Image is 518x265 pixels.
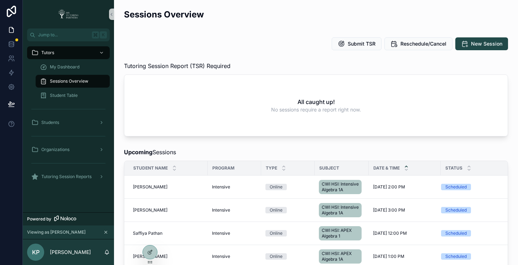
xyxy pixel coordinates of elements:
span: Type [266,165,277,171]
span: Status [445,165,462,171]
span: [PERSON_NAME] [133,207,167,213]
span: [DATE] 3:00 PM [373,207,405,213]
span: Jump to... [38,32,89,38]
span: Intensive [212,230,230,236]
span: Date & Time [373,165,400,171]
h2: Sessions Overview [124,9,204,20]
span: Subject [319,165,339,171]
div: scrollable content [23,41,114,192]
a: Students [27,116,110,129]
div: Scheduled [445,184,467,190]
div: Online [270,253,283,260]
a: Powered by [23,212,114,225]
span: [PERSON_NAME] [133,254,167,259]
a: Tutoring Session Reports [27,170,110,183]
span: CWI HSI: APEX Algebra 1 [322,228,359,239]
span: Sessions Overview [50,78,88,84]
div: Scheduled [445,230,467,237]
div: Scheduled [445,207,467,213]
span: No sessions require a report right now. [271,106,361,113]
span: Sessions [124,148,176,156]
span: [DATE] 2:00 PM [373,184,405,190]
a: My Dashboard [36,61,110,73]
div: Online [270,184,283,190]
span: New Session [471,40,502,47]
a: Tutors [27,46,110,59]
span: Submit TSR [348,40,375,47]
span: Intensive [212,184,230,190]
button: New Session [455,37,508,50]
span: [PERSON_NAME] [133,184,167,190]
button: Jump to...K [27,28,110,41]
span: Program [212,165,234,171]
span: CWI HSI: Intensive Algebra 1A [322,204,359,216]
span: My Dashboard [50,64,79,70]
span: Tutoring Session Report (TSR) Required [124,62,230,70]
span: Student Name [133,165,168,171]
span: Tutoring Session Reports [41,174,92,180]
button: Reschedule/Cancel [384,37,452,50]
span: Tutors [41,50,54,56]
span: [DATE] 12:00 PM [373,230,407,236]
span: Student Table [50,93,78,98]
span: [DATE] 1:00 PM [373,254,404,259]
span: Saffiya Pathan [133,230,162,236]
div: Online [270,230,283,237]
span: CWI HSI: Intensive Algebra 1A [322,181,359,193]
strong: Upcoming [124,149,152,156]
span: Reschedule/Cancel [400,40,446,47]
span: KP [32,248,40,256]
span: Organizations [41,147,69,152]
span: Intensive [212,254,230,259]
img: App logo [56,9,81,20]
span: Powered by [27,216,51,222]
p: [PERSON_NAME] [50,249,91,256]
span: Students [41,120,59,125]
h2: All caught up! [297,98,335,106]
a: Organizations [27,143,110,156]
div: Online [270,207,283,213]
span: K [100,32,106,38]
a: Sessions Overview [36,75,110,88]
button: Submit TSR [332,37,382,50]
a: Student Table [36,89,110,102]
span: Intensive [212,207,230,213]
span: CWI HSI: APEX Algebra 1A [322,251,359,262]
span: Viewing as [PERSON_NAME] [27,229,86,235]
div: Scheduled [445,253,467,260]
